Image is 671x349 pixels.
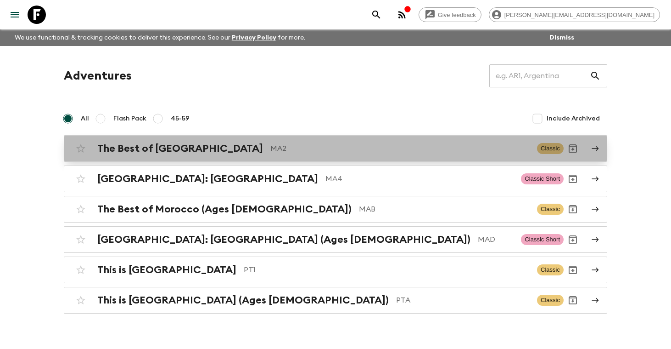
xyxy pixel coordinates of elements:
button: Archive [564,139,582,158]
span: Classic [537,204,564,215]
button: menu [6,6,24,24]
span: Classic Short [521,173,564,184]
span: Classic Short [521,234,564,245]
h2: This is [GEOGRAPHIC_DATA] [97,264,236,276]
a: Give feedback [419,7,481,22]
button: Archive [564,170,582,188]
span: Classic [537,295,564,306]
p: PT1 [244,264,530,275]
a: The Best of [GEOGRAPHIC_DATA]MA2ClassicArchive [64,135,607,162]
button: search adventures [367,6,386,24]
div: [PERSON_NAME][EMAIL_ADDRESS][DOMAIN_NAME] [489,7,660,22]
h1: Adventures [64,67,132,85]
a: This is [GEOGRAPHIC_DATA] (Ages [DEMOGRAPHIC_DATA])PTAClassicArchive [64,287,607,314]
p: MA4 [325,173,514,184]
a: This is [GEOGRAPHIC_DATA]PT1ClassicArchive [64,257,607,283]
button: Archive [564,230,582,249]
p: We use functional & tracking cookies to deliver this experience. See our for more. [11,29,309,46]
span: Give feedback [433,11,481,18]
h2: This is [GEOGRAPHIC_DATA] (Ages [DEMOGRAPHIC_DATA]) [97,294,389,306]
a: [GEOGRAPHIC_DATA]: [GEOGRAPHIC_DATA] (Ages [DEMOGRAPHIC_DATA])MADClassic ShortArchive [64,226,607,253]
button: Archive [564,261,582,279]
h2: [GEOGRAPHIC_DATA]: [GEOGRAPHIC_DATA] [97,173,318,185]
input: e.g. AR1, Argentina [489,63,590,89]
p: MA2 [270,143,530,154]
p: PTA [396,295,530,306]
a: The Best of Morocco (Ages [DEMOGRAPHIC_DATA])MABClassicArchive [64,196,607,223]
button: Dismiss [547,31,576,44]
span: All [81,114,89,123]
p: MAB [359,204,530,215]
p: MAD [478,234,514,245]
button: Archive [564,200,582,218]
h2: The Best of [GEOGRAPHIC_DATA] [97,143,263,154]
span: Include Archived [547,114,600,123]
button: Archive [564,291,582,309]
span: 45-59 [171,114,190,123]
a: [GEOGRAPHIC_DATA]: [GEOGRAPHIC_DATA]MA4Classic ShortArchive [64,166,607,192]
h2: [GEOGRAPHIC_DATA]: [GEOGRAPHIC_DATA] (Ages [DEMOGRAPHIC_DATA]) [97,234,470,246]
a: Privacy Policy [232,34,276,41]
span: [PERSON_NAME][EMAIL_ADDRESS][DOMAIN_NAME] [499,11,660,18]
h2: The Best of Morocco (Ages [DEMOGRAPHIC_DATA]) [97,203,352,215]
span: Flash Pack [113,114,146,123]
span: Classic [537,143,564,154]
span: Classic [537,264,564,275]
